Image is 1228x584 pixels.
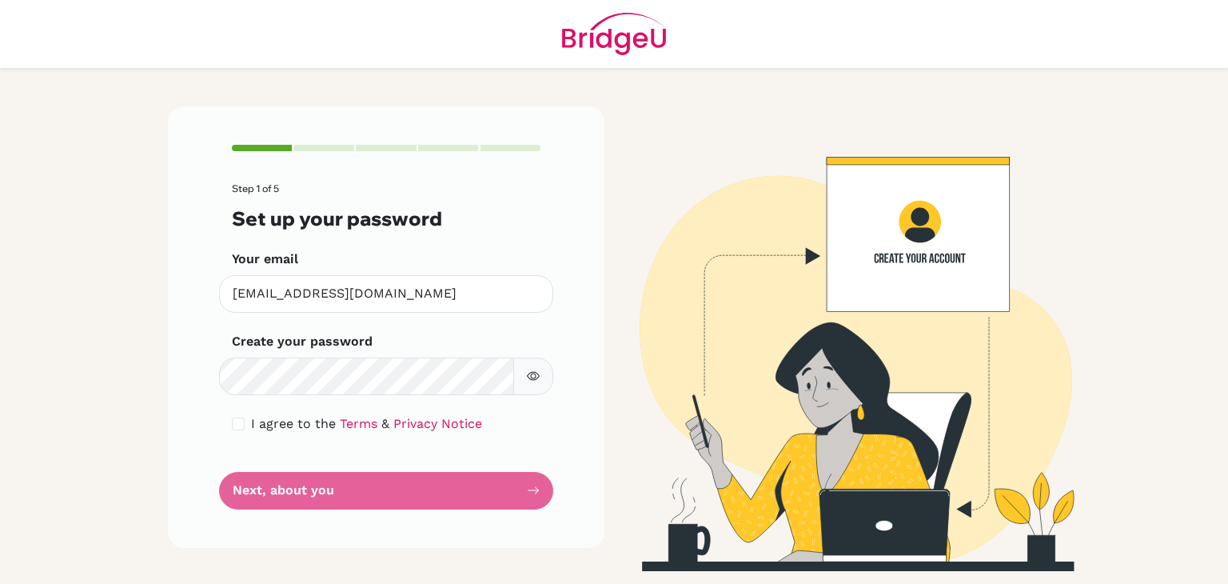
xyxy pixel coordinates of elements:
[232,250,298,269] label: Your email
[232,207,540,230] h3: Set up your password
[251,416,336,431] span: I agree to the
[381,416,389,431] span: &
[393,416,482,431] a: Privacy Notice
[340,416,377,431] a: Terms
[232,182,279,194] span: Step 1 of 5
[232,332,373,351] label: Create your password
[219,275,553,313] input: Insert your email*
